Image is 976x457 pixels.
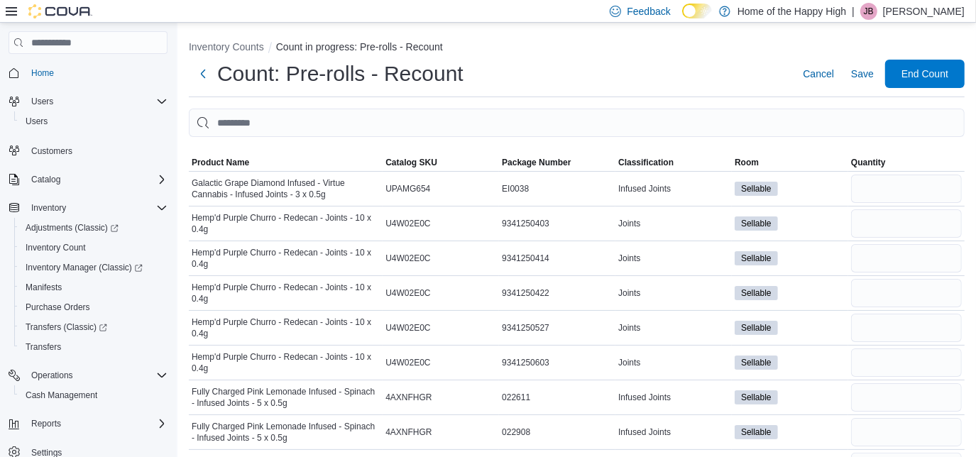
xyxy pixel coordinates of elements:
[26,321,107,333] span: Transfers (Classic)
[618,183,671,194] span: Infused Joints
[20,259,148,276] a: Inventory Manager (Classic)
[26,143,78,160] a: Customers
[20,279,168,296] span: Manifests
[192,177,380,200] span: Galactic Grape Diamond Infused - Virtue Cannabis - Infused Joints - 3 x 0.5g
[31,174,60,185] span: Catalog
[618,322,640,334] span: Joints
[741,426,772,439] span: Sellable
[14,297,173,317] button: Purchase Orders
[738,3,846,20] p: Home of the Happy High
[741,321,772,334] span: Sellable
[852,3,855,20] p: |
[26,415,168,432] span: Reports
[20,239,168,256] span: Inventory Count
[26,415,67,432] button: Reports
[383,154,499,171] button: Catalog SKU
[20,259,168,276] span: Inventory Manager (Classic)
[20,113,168,130] span: Users
[851,67,874,81] span: Save
[26,93,59,110] button: Users
[26,65,60,82] a: Home
[26,302,90,313] span: Purchase Orders
[735,157,759,168] span: Room
[192,282,380,304] span: Hemp'd Purple Churro - Redecan - Joints - 10 x 0.4g
[502,157,571,168] span: Package Number
[26,116,48,127] span: Users
[192,386,380,409] span: Fully Charged Pink Lemonade Infused - Spinach - Infused Joints - 5 x 0.5g
[860,3,877,20] div: Jessica Bishop
[20,239,92,256] a: Inventory Count
[14,258,173,277] a: Inventory Manager (Classic)
[741,182,772,195] span: Sellable
[14,317,173,337] a: Transfers (Classic)
[217,60,464,88] h1: Count: Pre-rolls - Recount
[615,154,732,171] button: Classification
[20,338,168,356] span: Transfers
[26,390,97,401] span: Cash Management
[385,287,430,299] span: U4W02E0C
[189,109,965,137] input: This is a search bar. After typing your query, hit enter to filter the results lower in the page.
[618,218,640,229] span: Joints
[192,421,380,444] span: Fully Charged Pink Lemonade Infused - Spinach - Infused Joints - 5 x 0.5g
[3,140,173,160] button: Customers
[618,287,640,299] span: Joints
[26,171,168,188] span: Catalog
[735,182,778,196] span: Sellable
[735,216,778,231] span: Sellable
[385,426,432,438] span: 4AXNFHGR
[26,341,61,353] span: Transfers
[192,212,380,235] span: Hemp'd Purple Churro - Redecan - Joints - 10 x 0.4g
[31,96,53,107] span: Users
[845,60,879,88] button: Save
[26,64,168,82] span: Home
[26,222,119,233] span: Adjustments (Classic)
[20,387,168,404] span: Cash Management
[26,141,168,159] span: Customers
[20,319,168,336] span: Transfers (Classic)
[20,299,168,316] span: Purchase Orders
[20,113,53,130] a: Users
[192,157,249,168] span: Product Name
[28,4,92,18] img: Cova
[735,356,778,370] span: Sellable
[735,286,778,300] span: Sellable
[618,253,640,264] span: Joints
[31,145,72,157] span: Customers
[735,251,778,265] span: Sellable
[627,4,670,18] span: Feedback
[741,391,772,404] span: Sellable
[499,215,615,232] div: 9341250403
[26,282,62,293] span: Manifests
[735,390,778,404] span: Sellable
[803,67,834,81] span: Cancel
[618,392,671,403] span: Infused Joints
[3,92,173,111] button: Users
[499,424,615,441] div: 022908
[499,250,615,267] div: 9341250414
[14,111,173,131] button: Users
[618,157,674,168] span: Classification
[14,337,173,357] button: Transfers
[883,3,965,20] p: [PERSON_NAME]
[31,418,61,429] span: Reports
[385,322,430,334] span: U4W02E0C
[3,365,173,385] button: Operations
[192,351,380,374] span: Hemp'd Purple Churro - Redecan - Joints - 10 x 0.4g
[192,247,380,270] span: Hemp'd Purple Churro - Redecan - Joints - 10 x 0.4g
[682,4,712,18] input: Dark Mode
[14,238,173,258] button: Inventory Count
[499,285,615,302] div: 9341250422
[20,387,103,404] a: Cash Management
[385,357,430,368] span: U4W02E0C
[499,389,615,406] div: 022611
[26,199,168,216] span: Inventory
[385,253,430,264] span: U4W02E0C
[26,199,72,216] button: Inventory
[3,62,173,83] button: Home
[31,67,54,79] span: Home
[385,218,430,229] span: U4W02E0C
[26,93,168,110] span: Users
[901,67,948,81] span: End Count
[864,3,874,20] span: JB
[741,252,772,265] span: Sellable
